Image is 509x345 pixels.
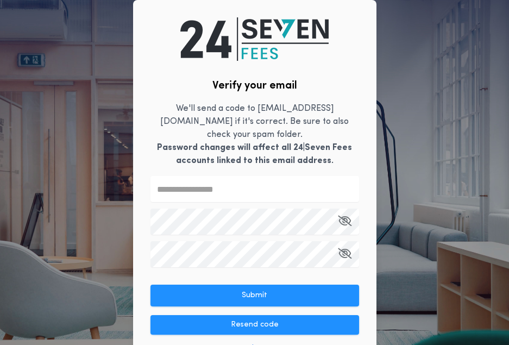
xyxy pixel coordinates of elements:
[150,315,359,335] button: Resend code
[150,102,359,167] p: We'll send a code to [EMAIL_ADDRESS][DOMAIN_NAME] if it's correct. Be sure to also check your spa...
[180,17,329,61] img: logo
[150,285,359,306] button: Submit
[157,143,352,165] b: Password changes will affect all 24|Seven Fees accounts linked to this email address.
[212,78,297,93] h2: Verify your email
